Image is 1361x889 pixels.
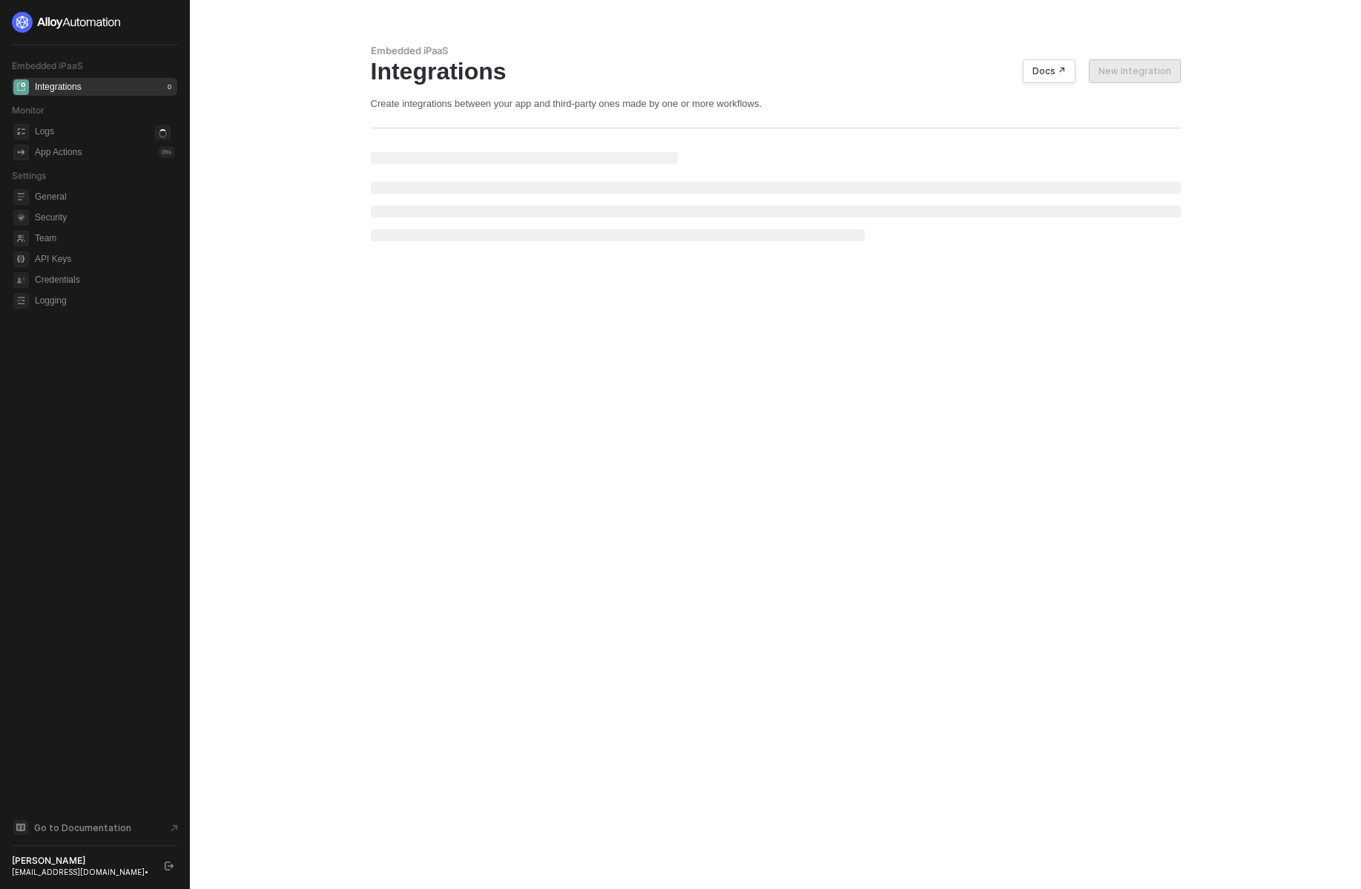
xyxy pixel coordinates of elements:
button: New Integration [1089,59,1181,83]
div: Embedded iPaaS [371,45,1181,57]
span: credentials [13,272,29,288]
span: Go to Documentation [34,821,131,834]
div: [PERSON_NAME] [12,855,151,867]
span: Security [35,209,174,226]
span: general [13,189,29,205]
span: integrations [13,79,29,95]
div: [EMAIL_ADDRESS][DOMAIN_NAME] • [12,867,151,877]
a: logo [12,12,177,33]
span: icon-logs [13,124,29,140]
span: Credentials [35,271,174,289]
span: General [35,188,174,206]
span: Monitor [12,105,45,116]
span: Logging [35,292,174,309]
span: logout [165,862,174,870]
span: team [13,231,29,246]
div: 0 [165,81,174,93]
div: 0 % [159,146,174,158]
div: Docs ↗ [1032,65,1066,77]
div: App Actions [35,146,82,159]
span: logging [13,293,29,309]
span: API Keys [35,250,174,268]
img: logo [12,12,122,33]
a: Knowledge Base [12,819,178,836]
div: Logs [35,125,54,138]
span: Team [35,229,174,247]
span: document-arrow [167,821,182,836]
button: Docs ↗ [1023,59,1075,83]
span: Settings [12,170,46,181]
span: icon-loader [155,125,171,141]
span: icon-app-actions [13,145,29,160]
span: security [13,210,29,226]
span: Embedded iPaaS [12,60,83,71]
div: Integrations [371,57,1181,85]
span: documentation [13,820,28,835]
div: Integrations [35,81,82,94]
div: Create integrations between your app and third-party ones made by one or more workflows. [371,97,1181,110]
span: api-key [13,252,29,267]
